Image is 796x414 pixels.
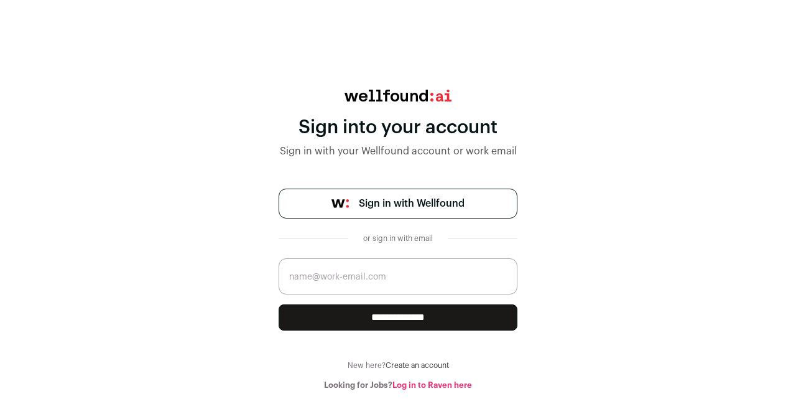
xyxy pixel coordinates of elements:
a: Sign in with Wellfound [279,189,517,219]
img: wellfound-symbol-flush-black-fb3c872781a75f747ccb3a119075da62bfe97bd399995f84a933054e44a575c4.png [331,199,349,208]
a: Log in to Raven here [392,381,472,389]
img: wellfound:ai [345,90,451,101]
input: name@work-email.com [279,258,517,294]
div: or sign in with email [358,233,438,243]
div: Looking for Jobs? [279,380,517,390]
span: Sign in with Wellfound [359,196,465,211]
div: Sign in with your Wellfound account or work email [279,144,517,159]
div: Sign into your account [279,116,517,139]
a: Create an account [386,362,449,369]
div: New here? [279,360,517,370]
